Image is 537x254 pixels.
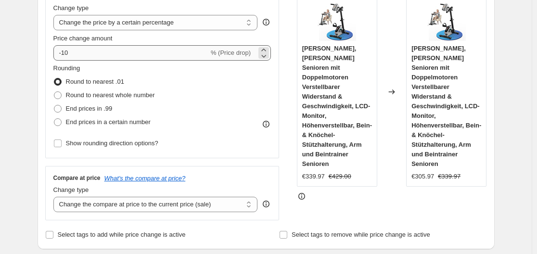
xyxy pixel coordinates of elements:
[53,4,89,12] span: Change type
[438,172,460,181] strike: €339.97
[104,175,186,182] button: What's the compare at price?
[261,199,271,209] div: help
[292,231,430,238] span: Select tags to remove while price change is active
[302,172,325,181] div: €339.97
[66,105,113,112] span: End prices in .99
[53,64,80,72] span: Rounding
[66,118,151,126] span: End prices in a certain number
[411,172,434,181] div: €305.97
[66,140,158,147] span: Show rounding direction options?
[53,35,113,42] span: Price change amount
[211,49,251,56] span: % (Price drop)
[427,2,466,41] img: 61ruougveiL_80x.jpg
[318,2,356,41] img: 61ruougveiL_80x.jpg
[329,172,351,181] strike: €429.00
[53,45,209,61] input: -15
[66,78,124,85] span: Round to nearest .01
[261,17,271,27] div: help
[53,174,101,182] h3: Compare at price
[58,231,186,238] span: Select tags to add while price change is active
[302,45,372,167] span: [PERSON_NAME], [PERSON_NAME] Senioren mit Doppelmotoren Verstellbarer Widerstand & Geschwindigkei...
[66,91,155,99] span: Round to nearest whole number
[411,45,481,167] span: [PERSON_NAME], [PERSON_NAME] Senioren mit Doppelmotoren Verstellbarer Widerstand & Geschwindigkei...
[53,186,89,193] span: Change type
